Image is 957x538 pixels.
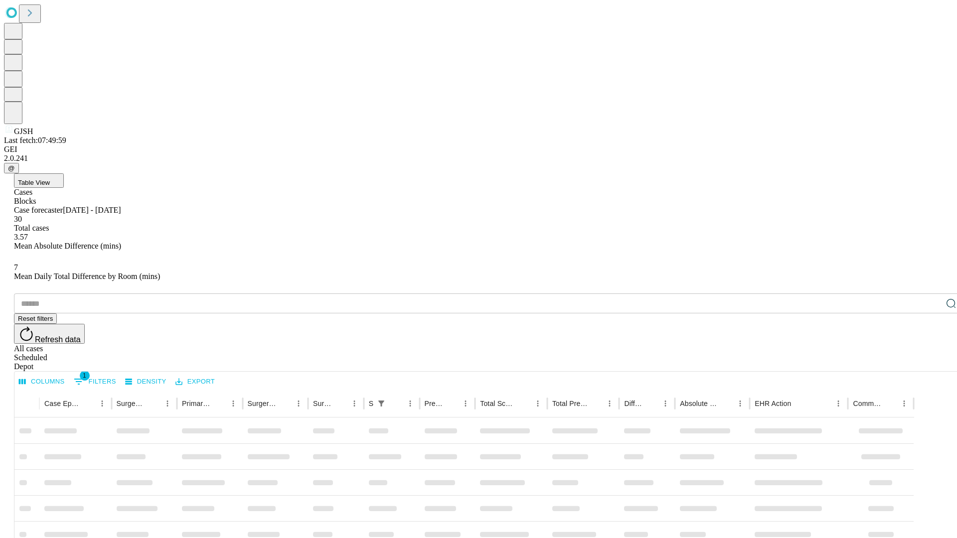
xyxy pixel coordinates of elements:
div: 1 active filter [374,397,388,410]
span: Case forecaster [14,206,63,214]
div: Comments [853,400,882,407]
div: Scheduled In Room Duration [369,400,373,407]
div: Primary Service [182,400,211,407]
button: Sort [445,397,459,410]
button: Menu [733,397,747,410]
button: Refresh data [14,324,85,344]
button: Menu [831,397,845,410]
button: Sort [147,397,160,410]
button: Menu [531,397,545,410]
button: Menu [603,397,617,410]
button: Density [123,374,169,390]
div: GEI [4,145,953,154]
div: Difference [624,400,643,407]
button: Export [173,374,217,390]
button: Sort [212,397,226,410]
button: Menu [459,397,473,410]
div: Total Predicted Duration [552,400,588,407]
button: Menu [658,397,672,410]
button: Sort [589,397,603,410]
button: Table View [14,173,64,188]
span: Mean Absolute Difference (mins) [14,242,121,250]
button: Sort [389,397,403,410]
button: Sort [517,397,531,410]
button: Sort [883,397,897,410]
button: @ [4,163,19,173]
span: Total cases [14,224,49,232]
button: Sort [333,397,347,410]
button: Menu [403,397,417,410]
span: @ [8,164,15,172]
span: Mean Daily Total Difference by Room (mins) [14,272,160,280]
div: Surgery Date [313,400,332,407]
button: Sort [719,397,733,410]
span: Last fetch: 07:49:59 [4,136,66,144]
button: Sort [644,397,658,410]
button: Select columns [16,374,67,390]
span: GJSH [14,127,33,135]
button: Sort [81,397,95,410]
span: 30 [14,215,22,223]
button: Reset filters [14,313,57,324]
button: Sort [278,397,292,410]
button: Menu [95,397,109,410]
button: Menu [897,397,911,410]
span: 3.57 [14,233,28,241]
span: Refresh data [35,335,81,344]
span: Table View [18,179,50,186]
button: Menu [347,397,361,410]
div: Predicted In Room Duration [425,400,444,407]
div: EHR Action [755,400,791,407]
span: [DATE] - [DATE] [63,206,121,214]
div: Total Scheduled Duration [480,400,516,407]
button: Show filters [374,397,388,410]
span: Reset filters [18,315,53,322]
div: Surgery Name [248,400,277,407]
div: Case Epic Id [44,400,80,407]
button: Menu [292,397,306,410]
div: 2.0.241 [4,154,953,163]
span: 7 [14,263,18,271]
div: Absolute Difference [680,400,718,407]
button: Sort [792,397,806,410]
div: Surgeon Name [117,400,146,407]
button: Show filters [71,374,119,390]
button: Menu [160,397,174,410]
span: 1 [80,371,90,381]
button: Menu [226,397,240,410]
